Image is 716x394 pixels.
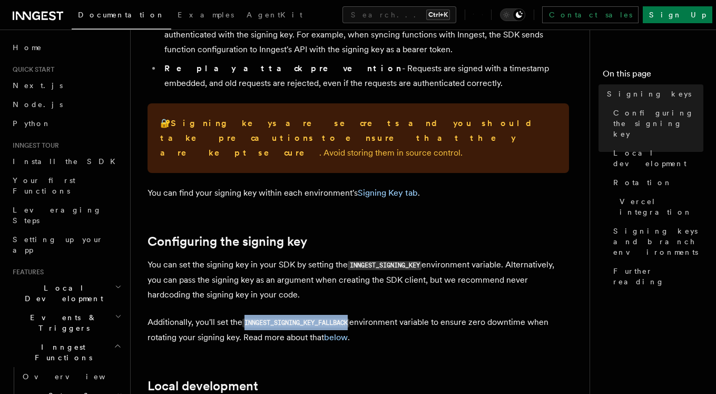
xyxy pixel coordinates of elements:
a: Local development [148,379,258,393]
a: Next.js [8,76,124,95]
a: Rotation [609,173,703,192]
a: Python [8,114,124,133]
a: Signing keys [603,84,703,103]
span: Signing keys and branch environments [613,226,703,257]
a: Signing keys and branch environments [609,222,703,262]
a: AgentKit [240,3,309,28]
span: Setting up your app [13,235,103,254]
button: Toggle dark mode [500,8,525,21]
a: Setting up your app [8,230,124,260]
p: 🔐 . Avoid storing them in source control. [160,116,556,160]
a: Examples [171,3,240,28]
span: Signing keys [607,89,691,99]
span: Inngest Functions [8,342,114,363]
button: Search...Ctrl+K [342,6,456,23]
p: Additionally, you'll set the environment variable to ensure zero downtime when rotating your sign... [148,315,569,345]
span: Events & Triggers [8,312,115,333]
a: Documentation [72,3,171,30]
a: Node.js [8,95,124,114]
strong: Replay attack prevention [164,63,402,73]
a: Configuring the signing key [609,103,703,143]
a: Home [8,38,124,57]
a: Your first Functions [8,171,124,200]
a: Vercel integration [615,192,703,222]
span: Node.js [13,100,63,109]
button: Events & Triggers [8,308,124,338]
a: Configuring the signing key [148,234,307,249]
p: You can set the signing key in your SDK by setting the environment variable. Alternatively, you c... [148,257,569,302]
a: Leveraging Steps [8,200,124,230]
span: Features [8,268,44,276]
span: Leveraging Steps [13,206,102,225]
a: Sign Up [643,6,712,23]
span: Documentation [78,11,165,19]
span: Rotation [613,177,672,188]
a: Signing Key tab [358,188,418,198]
a: Local development [609,143,703,173]
span: Inngest tour [8,141,59,150]
strong: Signing keys are secrets and you should take precautions to ensure that they are kept secure [160,118,540,158]
a: Install the SDK [8,152,124,171]
a: Overview [18,367,124,386]
kbd: Ctrl+K [426,9,450,20]
span: Install the SDK [13,157,122,166]
span: Next.js [13,81,63,90]
a: Contact sales [542,6,639,23]
span: Vercel integration [620,196,703,217]
code: INNGEST_SIGNING_KEY [348,261,421,270]
span: Examples [178,11,234,19]
span: Configuring the signing key [613,108,703,139]
a: below [324,332,348,342]
span: Quick start [8,65,54,74]
span: Your first Functions [13,176,75,195]
code: INNGEST_SIGNING_KEY_FALLBACK [242,319,349,328]
span: Further reading [613,266,703,287]
button: Local Development [8,278,124,308]
a: Further reading [609,262,703,291]
span: AgentKit [247,11,302,19]
h4: On this page [603,68,703,84]
li: - Requests are signed with a timestamp embedded, and old requests are rejected, even if the reque... [161,61,569,91]
span: Local Development [8,283,115,304]
span: Python [13,119,51,128]
span: Home [13,42,42,53]
button: Inngest Functions [8,338,124,367]
span: Local development [613,148,703,169]
p: You can find your signing key within each environment's . [148,186,569,200]
span: Overview [23,372,131,381]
